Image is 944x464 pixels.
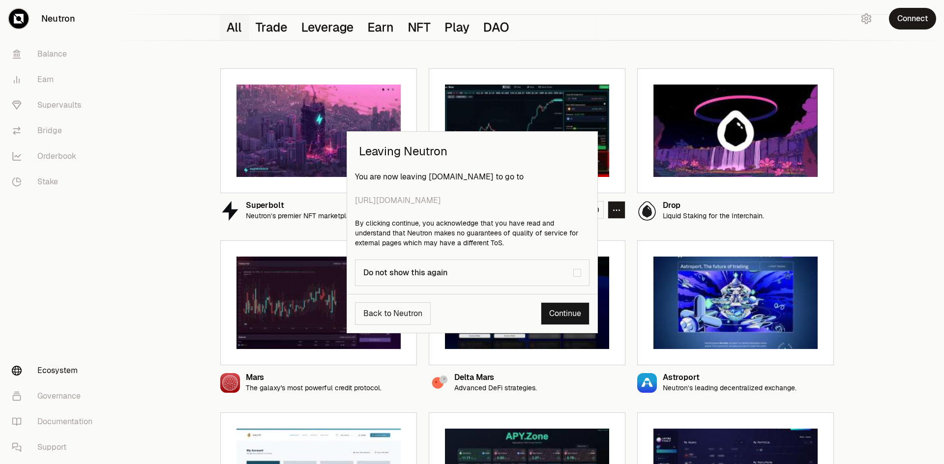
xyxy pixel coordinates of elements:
div: Do not show this again [363,268,573,278]
p: By clicking continue, you acknowledge that you have read and understand that Neutron makes no gua... [355,218,590,248]
button: Back to Neutron [355,302,431,325]
h2: Leaving Neutron [347,132,597,171]
p: You are now leaving [DOMAIN_NAME] to go to [355,171,590,206]
a: Continue [541,302,590,325]
span: [URL][DOMAIN_NAME] [355,195,590,206]
button: Do not show this again [573,269,581,277]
